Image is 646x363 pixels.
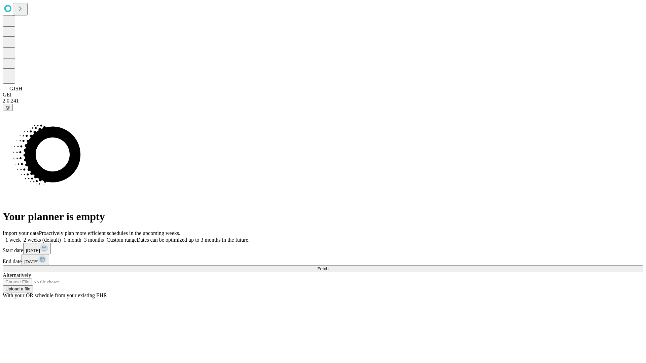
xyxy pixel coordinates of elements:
div: Start date [3,243,643,254]
span: Alternatively [3,272,31,278]
span: GJSH [9,86,22,91]
span: 2 weeks (default) [24,237,61,243]
span: Dates can be optimized up to 3 months in the future. [137,237,249,243]
span: Fetch [317,266,328,271]
div: End date [3,254,643,265]
span: Custom range [107,237,137,243]
span: [DATE] [24,259,38,264]
button: Fetch [3,265,643,272]
span: 3 months [84,237,104,243]
span: Proactively plan more efficient schedules in the upcoming weeks. [39,230,180,236]
div: 2.0.241 [3,98,643,104]
button: [DATE] [23,243,51,254]
span: 1 month [64,237,81,243]
span: With your OR schedule from your existing EHR [3,292,107,298]
span: 1 week [5,237,21,243]
button: [DATE] [22,254,49,265]
button: @ [3,104,13,111]
span: Import your data [3,230,39,236]
div: GEI [3,92,643,98]
span: [DATE] [26,248,40,253]
button: Upload a file [3,285,33,292]
h1: Your planner is empty [3,210,643,223]
span: @ [5,105,10,110]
